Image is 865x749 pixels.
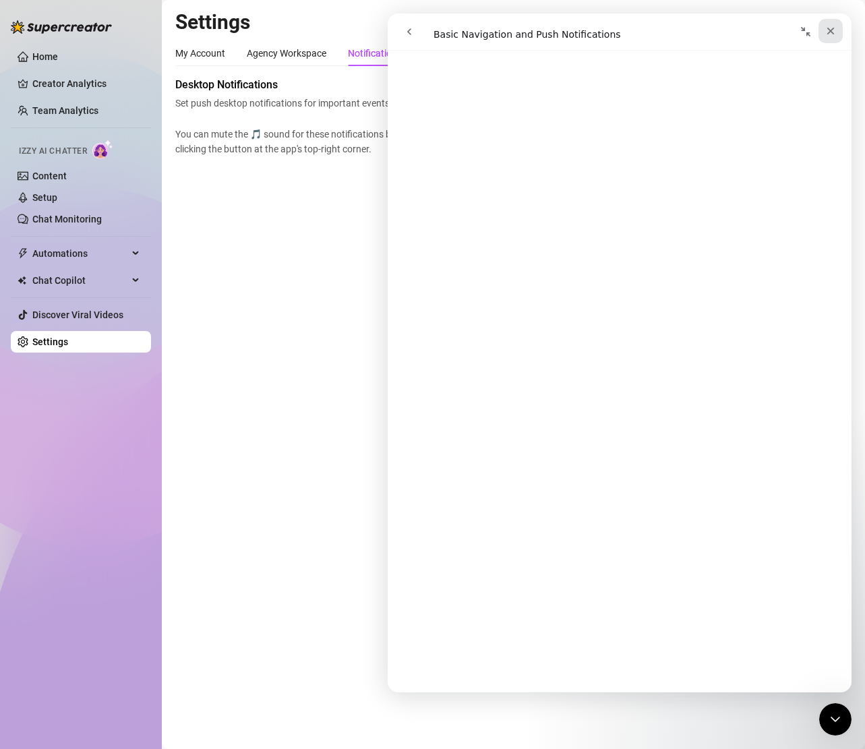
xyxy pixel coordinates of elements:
span: Chat Copilot [32,270,128,291]
div: Agency Workspace [247,46,326,61]
span: Desktop Notifications [175,77,402,93]
span: Automations [32,243,128,264]
img: Chat Copilot [18,276,26,285]
a: Team Analytics [32,105,98,116]
span: Izzy AI Chatter [19,145,87,158]
a: Settings [32,336,68,347]
div: My Account [175,46,225,61]
span: thunderbolt [18,248,28,259]
a: Chat Monitoring [32,214,102,224]
a: Discover Viral Videos [32,309,123,320]
a: Setup [32,192,57,203]
span: You can mute the 🎵 sound for these notifications by clicking the button at the app's top-right co... [175,127,402,156]
h2: Settings [175,9,852,35]
iframe: Intercom live chat [388,13,852,692]
img: AI Chatter [92,140,113,159]
div: Notifications and Reports [348,46,455,61]
span: Set push desktop notifications for important events. [175,96,402,111]
a: Content [32,171,67,181]
iframe: Intercom live chat [819,703,852,736]
a: Home [32,51,58,62]
img: logo-BBDzfeDw.svg [11,20,112,34]
a: Creator Analytics [32,73,140,94]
